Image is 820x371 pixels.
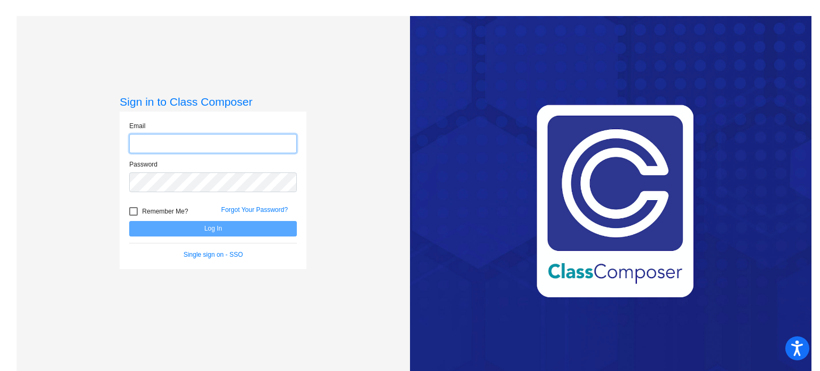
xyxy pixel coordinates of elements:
[184,251,243,258] a: Single sign on - SSO
[129,160,157,169] label: Password
[120,95,306,108] h3: Sign in to Class Composer
[129,121,145,131] label: Email
[142,205,188,218] span: Remember Me?
[221,206,288,214] a: Forgot Your Password?
[129,221,297,236] button: Log In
